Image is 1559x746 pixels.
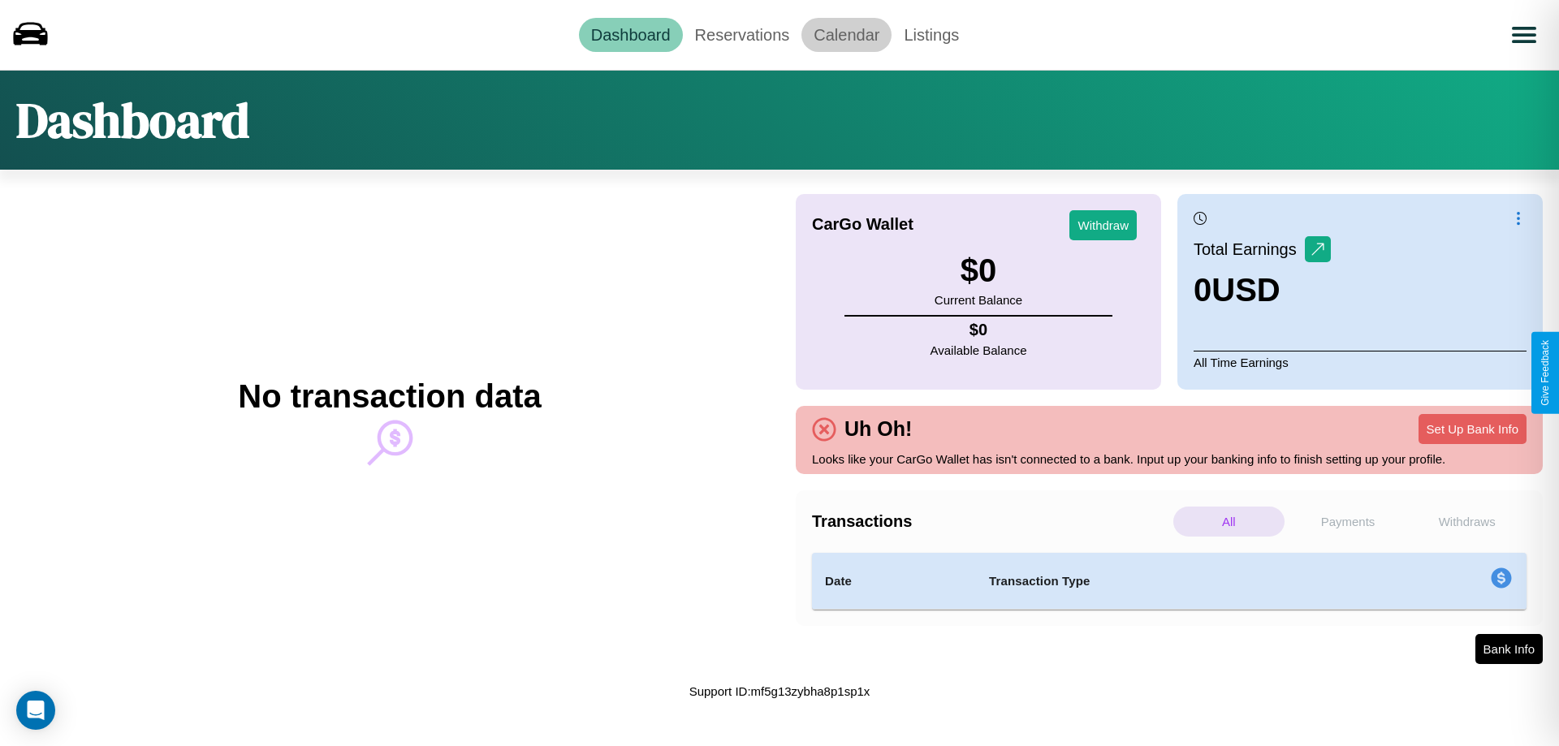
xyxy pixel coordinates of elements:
h3: 0 USD [1194,272,1331,308]
p: Total Earnings [1194,235,1305,264]
p: Looks like your CarGo Wallet has isn't connected to a bank. Input up your banking info to finish ... [812,448,1527,470]
p: All Time Earnings [1194,351,1527,373]
p: Support ID: mf5g13zybha8p1sp1x [689,680,870,702]
a: Listings [892,18,971,52]
h4: Transactions [812,512,1169,531]
p: Available Balance [931,339,1027,361]
button: Open menu [1501,12,1547,58]
p: All [1173,507,1285,537]
button: Set Up Bank Info [1419,414,1527,444]
p: Withdraws [1411,507,1522,537]
h4: Date [825,571,963,591]
h3: $ 0 [935,252,1022,289]
h1: Dashboard [16,87,249,153]
p: Payments [1293,507,1404,537]
table: simple table [812,553,1527,610]
p: Current Balance [935,289,1022,311]
button: Withdraw [1069,210,1137,240]
h2: No transaction data [238,378,541,415]
h4: CarGo Wallet [812,215,913,234]
div: Give Feedback [1540,340,1551,406]
h4: Uh Oh! [836,417,920,441]
a: Dashboard [579,18,683,52]
button: Bank Info [1475,634,1543,664]
a: Reservations [683,18,802,52]
h4: Transaction Type [989,571,1358,591]
div: Open Intercom Messenger [16,691,55,730]
h4: $ 0 [931,321,1027,339]
a: Calendar [801,18,892,52]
